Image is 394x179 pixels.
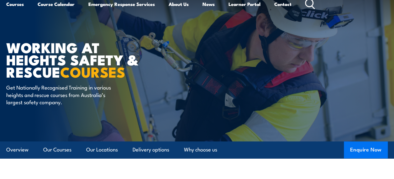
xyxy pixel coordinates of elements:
p: Get Nationally Recognised Training in various heights and rescue courses from Australia’s largest... [6,84,121,105]
a: Overview [6,141,29,158]
h1: WORKING AT HEIGHTS SAFETY & RESCUE [6,41,161,78]
a: Delivery options [133,141,169,158]
a: Our Courses [43,141,71,158]
a: Why choose us [184,141,217,158]
button: Enquire Now [344,141,388,158]
a: Our Locations [86,141,118,158]
strong: COURSES [60,61,125,82]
